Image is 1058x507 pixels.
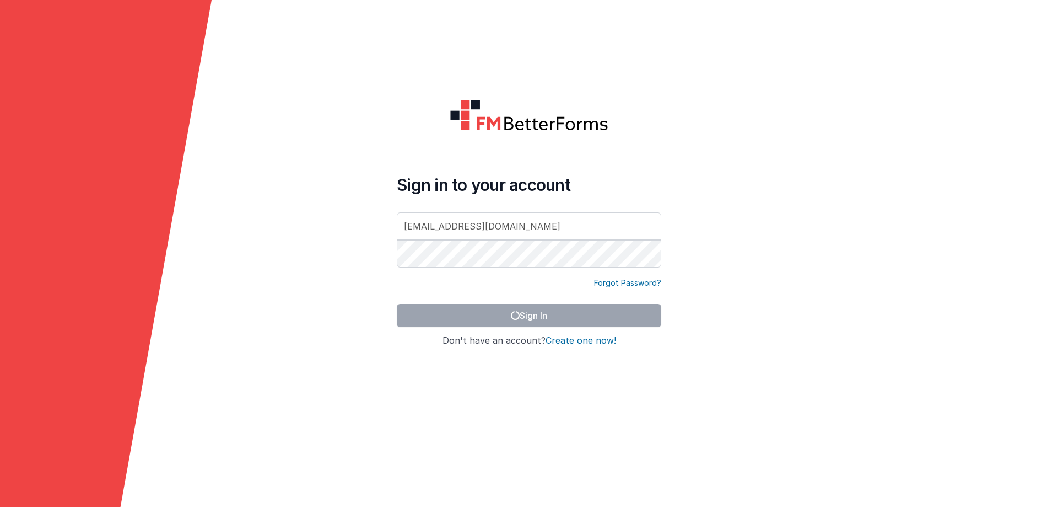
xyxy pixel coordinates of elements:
button: Create one now! [546,336,616,346]
a: Forgot Password? [594,277,661,289]
button: Sign In [397,304,661,327]
h4: Don't have an account? [397,336,661,346]
h4: Sign in to your account [397,175,661,195]
input: Email Address [397,212,661,240]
